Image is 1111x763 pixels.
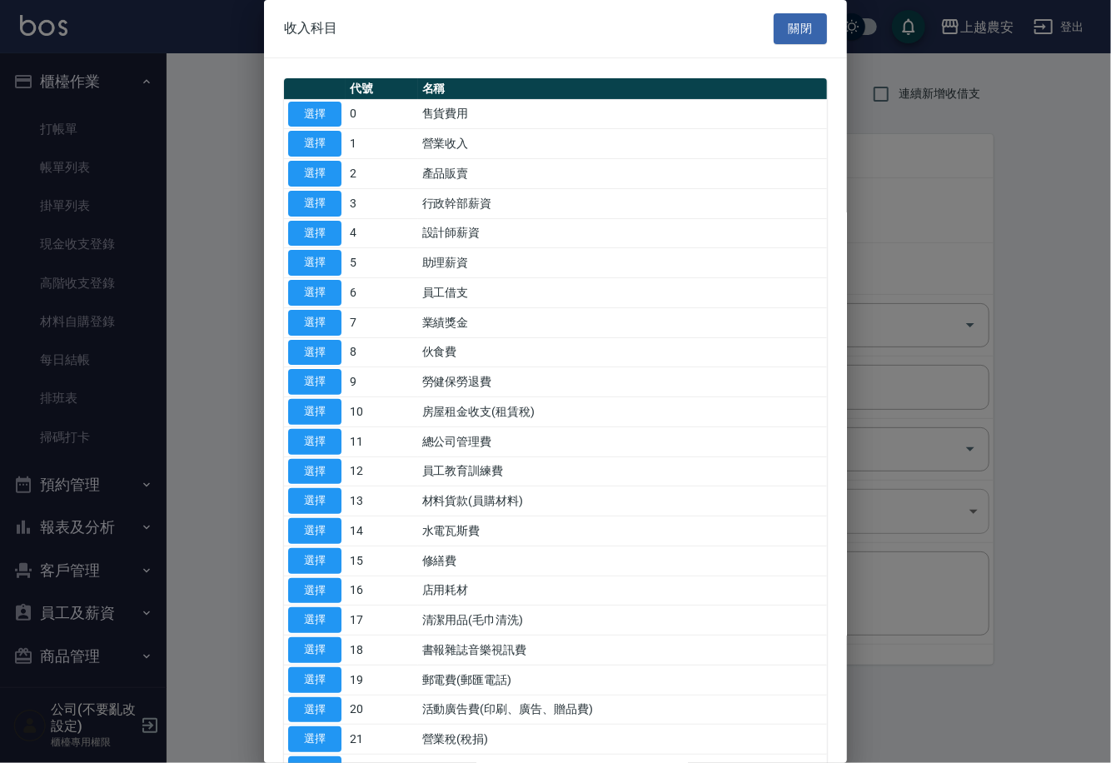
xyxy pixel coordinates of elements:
button: 選擇 [288,548,341,574]
td: 勞健保勞退費 [418,367,827,397]
td: 16 [346,576,418,606]
td: 17 [346,606,418,636]
td: 1 [346,129,418,159]
button: 選擇 [288,102,341,127]
button: 選擇 [288,191,341,217]
button: 選擇 [288,697,341,723]
button: 關閉 [774,13,827,44]
td: 修繕費 [418,546,827,576]
td: 7 [346,307,418,337]
td: 員工借支 [418,278,827,308]
td: 12 [346,456,418,486]
button: 選擇 [288,667,341,693]
button: 選擇 [288,161,341,187]
td: 21 [346,725,418,755]
td: 15 [346,546,418,576]
td: 助理薪資 [418,248,827,278]
td: 5 [346,248,418,278]
td: 材料貨款(員購材料) [418,486,827,516]
td: 行政幹部薪資 [418,188,827,218]
button: 選擇 [288,607,341,633]
td: 總公司管理費 [418,426,827,456]
td: 設計師薪資 [418,218,827,248]
button: 選擇 [288,131,341,157]
button: 選擇 [288,726,341,752]
td: 營業稅(稅捐) [418,725,827,755]
td: 產品販賣 [418,159,827,189]
td: 6 [346,278,418,308]
button: 選擇 [288,578,341,604]
td: 水電瓦斯費 [418,516,827,546]
td: 清潔用品(毛巾清洗) [418,606,827,636]
td: 房屋租金收支(租賃稅) [418,397,827,427]
td: 4 [346,218,418,248]
button: 選擇 [288,637,341,663]
td: 10 [346,397,418,427]
td: 11 [346,426,418,456]
td: 14 [346,516,418,546]
td: 營業收入 [418,129,827,159]
td: 20 [346,695,418,725]
td: 0 [346,99,418,129]
td: 2 [346,159,418,189]
button: 選擇 [288,518,341,544]
button: 選擇 [288,488,341,514]
td: 郵電費(郵匯電話) [418,665,827,695]
td: 售貨費用 [418,99,827,129]
button: 選擇 [288,369,341,395]
button: 選擇 [288,250,341,276]
button: 選擇 [288,280,341,306]
td: 活動廣告費(印刷、廣告、贈品費) [418,695,827,725]
button: 選擇 [288,310,341,336]
button: 選擇 [288,459,341,485]
td: 19 [346,665,418,695]
th: 代號 [346,78,418,100]
td: 書報雜誌音樂視訊費 [418,636,827,666]
button: 選擇 [288,221,341,247]
td: 8 [346,337,418,367]
td: 員工教育訓練費 [418,456,827,486]
button: 選擇 [288,340,341,366]
td: 9 [346,367,418,397]
td: 18 [346,636,418,666]
span: 收入科目 [284,20,337,37]
button: 選擇 [288,429,341,455]
td: 伙食費 [418,337,827,367]
th: 名稱 [418,78,827,100]
button: 選擇 [288,399,341,425]
td: 業績獎金 [418,307,827,337]
td: 13 [346,486,418,516]
td: 3 [346,188,418,218]
td: 店用耗材 [418,576,827,606]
